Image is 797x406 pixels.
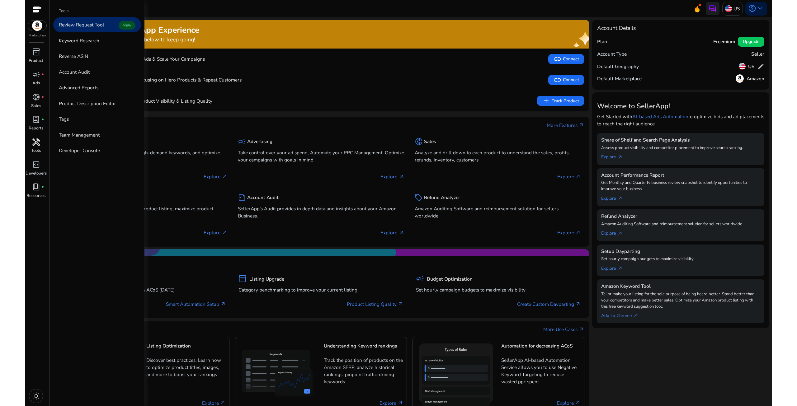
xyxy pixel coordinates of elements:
p: SellerApp's Audit provides in depth data and insights about your Amazon Business. [238,205,404,219]
span: arrow_outward [220,400,226,406]
span: code_blocks [32,161,40,169]
a: Explorearrow_outward [601,192,628,202]
img: Understanding Keyword rankings [239,347,318,402]
span: link [553,76,561,84]
span: New [119,21,135,30]
span: arrow_outward [617,196,623,201]
span: Track Product [542,97,579,105]
span: arrow_outward [220,301,226,307]
a: AI-based Ads Automation [632,113,688,120]
h5: Share of Shelf and Search Page Analysis [601,137,760,143]
h5: Listing Upgrade [249,276,284,282]
a: Smart Automation Setup [166,301,226,308]
span: handyman [32,138,40,146]
a: lab_profilefiber_manual_recordReports [25,114,47,137]
h5: Advertising [247,139,272,144]
a: Add To Chrome [601,310,644,319]
p: Reverse ASIN [59,53,88,60]
img: amazon.svg [28,21,47,31]
a: Explorearrow_outward [601,262,628,272]
p: Get Started with to optimize bids and ad placements to reach the right audience [597,113,764,127]
h5: Account Audit [247,195,279,200]
a: Create Custom Dayparting [517,301,581,308]
a: Explorearrow_outward [601,151,628,161]
h5: Plan [597,39,607,44]
p: Product [29,58,43,64]
span: Upgrade [743,38,759,45]
p: Explore [380,229,404,236]
button: Upgrade [738,37,764,47]
h5: Seller [751,51,764,57]
span: add [542,97,550,105]
h5: US [748,64,755,69]
span: arrow_outward [617,155,623,160]
p: Analyze and drill down to each product to understand the sales, profits, refunds, inventory, cust... [415,149,581,163]
span: fiber_manual_record [41,96,44,99]
p: Tags [59,115,69,123]
p: Reports [29,125,43,132]
p: Explore [380,173,404,180]
a: code_blocksDevelopers [25,159,47,182]
span: Connect [553,55,579,63]
p: Keyword Research [59,37,99,44]
p: Explore [204,229,227,236]
p: Account Audit [59,68,90,76]
span: fiber_manual_record [41,186,44,189]
span: fiber_manual_record [41,118,44,121]
a: Explorearrow_outward [601,227,628,237]
h5: Amazon Keyword Tool [601,283,760,289]
p: Explore [557,229,581,236]
h5: Setup Dayparting [601,249,760,254]
p: SellerApp AI-based Automation Service allows you to use Negative Keyword Targeting to reduce wast... [501,357,581,385]
span: donut_small [415,138,423,146]
h5: Budget Optimization [427,276,473,282]
p: Assess product visibility and competitor placement to improve search ranking. [601,145,760,151]
h5: Account Performance Report [601,172,760,178]
p: Tailor make your listing for the sole purpose of being heard better. Stand better than your compe... [601,291,760,310]
span: arrow_outward [398,301,403,307]
p: Take control over your ad spend, Automate your PPC Management, Optimize your campaigns with goals... [238,149,404,163]
span: arrow_outward [575,230,581,236]
h5: Refund Analyzer [424,195,460,200]
p: Set hourly campaign budgets to maximize visibility [601,256,760,262]
p: Developer Console [59,147,100,154]
span: link [553,55,561,63]
p: Amazon Auditing Software and reimbursement solution for sellers worldwide. [601,221,760,227]
h5: Default Geography [597,64,639,69]
span: arrow_outward [579,123,584,128]
span: arrow_outward [222,174,228,180]
a: book_4fiber_manual_recordResources [25,182,47,204]
p: Boost Sales by Focusing on Hero Products & Repeat Customers [70,76,242,83]
img: us.svg [739,63,746,70]
p: Developers [26,170,47,177]
span: keyboard_arrow_down [756,4,764,12]
p: Marketplace [29,33,46,38]
a: campaignfiber_manual_recordAds [25,69,47,91]
span: arrow_outward [617,231,623,236]
span: arrow_outward [398,400,403,406]
h5: Account Type [597,51,627,57]
p: Get Monthly and Quarterly business review snapshot to identify opportunities to improve your busi... [601,180,760,192]
span: lab_profile [32,115,40,124]
span: donut_small [32,93,40,101]
span: book_4 [32,183,40,191]
span: edit [757,63,764,70]
h5: Default Marketplace [597,76,642,82]
span: light_mode [32,392,40,400]
h5: Refund Analyzer [601,213,760,219]
span: account_circle [748,4,756,12]
p: Explore [204,173,227,180]
img: amazon.svg [736,74,744,82]
p: Tools [59,8,68,14]
span: campaign [238,138,246,146]
span: arrow_outward [575,174,581,180]
span: arrow_outward [399,230,404,236]
a: handymanTools [25,137,47,159]
p: Ads [32,80,40,86]
h5: Sales [424,139,436,144]
h5: Freemium [713,39,735,44]
button: addTrack Product [537,96,584,106]
a: Product Listing Quality [347,301,403,308]
p: Set hourly campaign budgets to maximize visibility [416,286,581,293]
p: Team Management [59,131,100,138]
